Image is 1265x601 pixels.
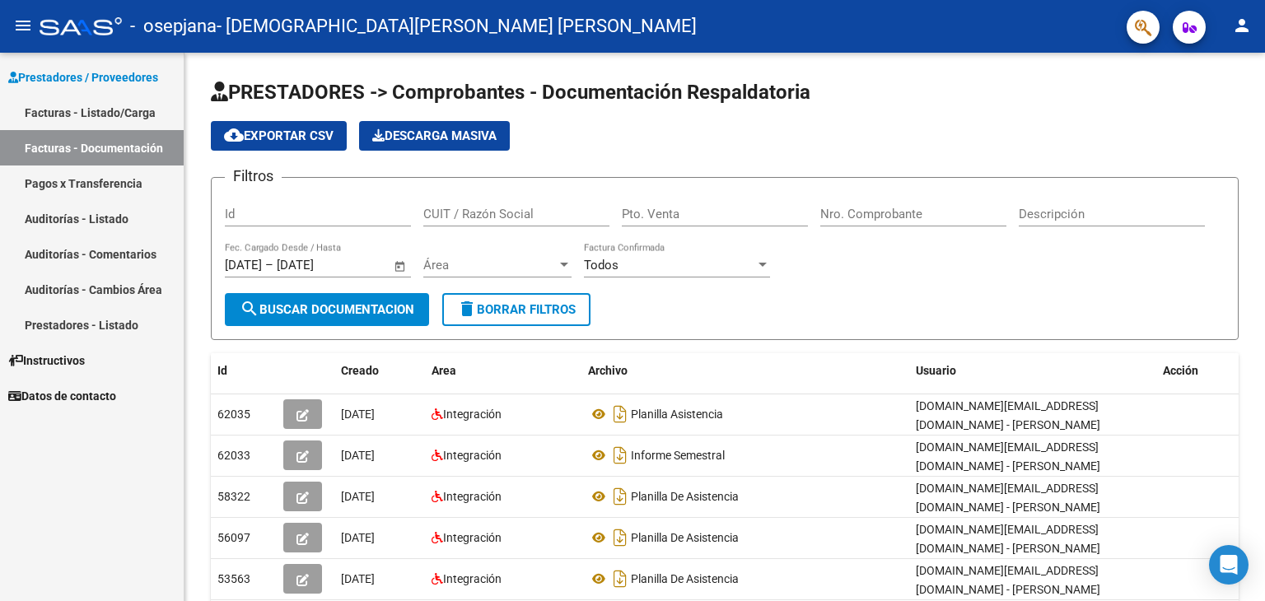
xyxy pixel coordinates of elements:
[372,128,497,143] span: Descarga Masiva
[8,68,158,86] span: Prestadores / Proveedores
[334,353,425,389] datatable-header-cell: Creado
[1156,353,1239,389] datatable-header-cell: Acción
[217,449,250,462] span: 62033
[211,353,277,389] datatable-header-cell: Id
[432,364,456,377] span: Area
[217,531,250,544] span: 56097
[341,408,375,421] span: [DATE]
[13,16,33,35] mat-icon: menu
[425,353,581,389] datatable-header-cell: Area
[341,572,375,585] span: [DATE]
[217,364,227,377] span: Id
[217,490,250,503] span: 58322
[8,387,116,405] span: Datos de contacto
[588,364,628,377] span: Archivo
[217,408,250,421] span: 62035
[631,572,739,585] span: Planilla De Asistencia
[916,440,1100,473] span: [DOMAIN_NAME][EMAIL_ADDRESS][DOMAIN_NAME] - [PERSON_NAME]
[631,408,723,421] span: Planilla Asistencia
[423,258,557,273] span: Área
[341,490,375,503] span: [DATE]
[916,399,1100,431] span: [DOMAIN_NAME][EMAIL_ADDRESS][DOMAIN_NAME] - [PERSON_NAME]
[359,121,510,151] app-download-masive: Descarga masiva de comprobantes (adjuntos)
[443,531,502,544] span: Integración
[225,165,282,188] h3: Filtros
[240,299,259,319] mat-icon: search
[391,257,410,276] button: Open calendar
[130,8,217,44] span: - osepjana
[217,8,697,44] span: - [DEMOGRAPHIC_DATA][PERSON_NAME] [PERSON_NAME]
[581,353,909,389] datatable-header-cell: Archivo
[443,408,502,421] span: Integración
[341,364,379,377] span: Creado
[1209,545,1249,585] div: Open Intercom Messenger
[265,258,273,273] span: –
[359,121,510,151] button: Descarga Masiva
[457,299,477,319] mat-icon: delete
[909,353,1156,389] datatable-header-cell: Usuario
[916,523,1100,555] span: [DOMAIN_NAME][EMAIL_ADDRESS][DOMAIN_NAME] - [PERSON_NAME]
[584,258,618,273] span: Todos
[631,449,725,462] span: Informe Semestral
[443,449,502,462] span: Integración
[609,524,631,551] i: Descargar documento
[341,531,375,544] span: [DATE]
[224,128,334,143] span: Exportar CSV
[609,401,631,427] i: Descargar documento
[224,125,244,145] mat-icon: cloud_download
[1163,364,1198,377] span: Acción
[211,81,810,104] span: PRESTADORES -> Comprobantes - Documentación Respaldatoria
[8,352,85,370] span: Instructivos
[609,442,631,468] i: Descargar documento
[341,449,375,462] span: [DATE]
[211,121,347,151] button: Exportar CSV
[240,302,414,317] span: Buscar Documentacion
[225,293,429,326] button: Buscar Documentacion
[609,483,631,510] i: Descargar documento
[631,531,739,544] span: Planilla De Asistencia
[609,566,631,592] i: Descargar documento
[443,572,502,585] span: Integración
[442,293,590,326] button: Borrar Filtros
[277,258,357,273] input: End date
[1232,16,1252,35] mat-icon: person
[916,364,956,377] span: Usuario
[225,258,262,273] input: Start date
[916,564,1100,596] span: [DOMAIN_NAME][EMAIL_ADDRESS][DOMAIN_NAME] - [PERSON_NAME]
[457,302,576,317] span: Borrar Filtros
[217,572,250,585] span: 53563
[916,482,1100,514] span: [DOMAIN_NAME][EMAIL_ADDRESS][DOMAIN_NAME] - [PERSON_NAME]
[443,490,502,503] span: Integración
[631,490,739,503] span: Planilla De Asistencia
